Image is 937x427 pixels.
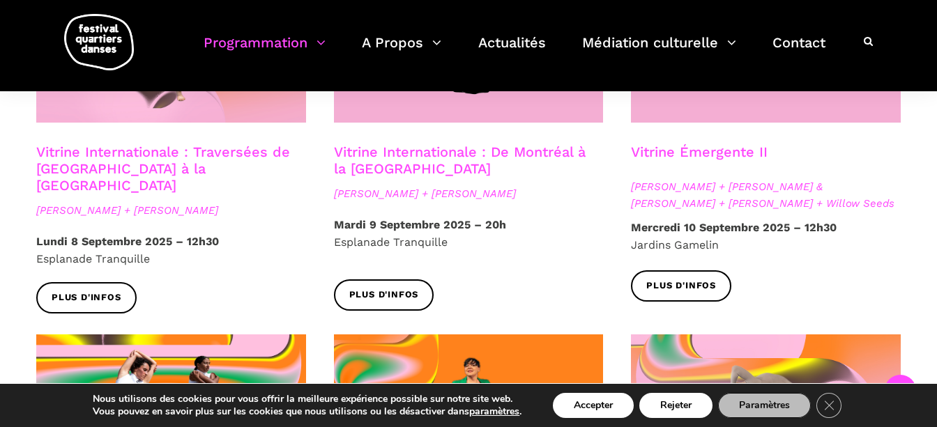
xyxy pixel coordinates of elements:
a: Plus d'infos [631,270,731,302]
a: Programmation [204,31,326,72]
span: [PERSON_NAME] + [PERSON_NAME] & [PERSON_NAME] + [PERSON_NAME] + Willow Seeds [631,178,901,212]
a: Vitrine Internationale : Traversées de [GEOGRAPHIC_DATA] à la [GEOGRAPHIC_DATA] [36,143,290,194]
a: Médiation culturelle [582,31,736,72]
a: Plus d'infos [334,279,434,311]
a: Vitrine Émergente II [631,143,768,160]
p: Vous pouvez en savoir plus sur les cookies que nous utilisons ou les désactiver dans . [93,405,521,418]
span: Plus d'infos [349,288,419,302]
button: Accepter [553,393,634,418]
button: Paramètres [718,393,811,418]
a: Actualités [478,31,546,72]
strong: Mardi 9 Septembre 2025 – 20h [334,218,506,231]
span: [PERSON_NAME] + [PERSON_NAME] [334,185,604,202]
strong: Lundi 8 Septembre 2025 – 12h30 [36,235,219,248]
button: Rejeter [639,393,713,418]
img: logo-fqd-med [64,14,134,70]
a: Vitrine Internationale : De Montréal à la [GEOGRAPHIC_DATA] [334,143,586,177]
button: paramètres [469,405,519,418]
strong: Mercredi 10 Septembre 2025 – 12h30 [631,221,837,234]
button: Close GDPR Cookie Banner [816,393,841,418]
a: Contact [772,31,825,72]
p: Nous utilisons des cookies pour vous offrir la meilleure expérience possible sur notre site web. [93,393,521,405]
span: Esplanade Tranquille [334,235,448,249]
span: Plus d'infos [52,290,121,305]
span: Esplanade Tranquille [36,252,150,265]
span: [PERSON_NAME] + [PERSON_NAME] [36,202,306,219]
a: A Propos [362,31,441,72]
span: Plus d'infos [646,279,716,293]
span: Jardins Gamelin [631,238,719,251]
a: Plus d'infos [36,282,137,313]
